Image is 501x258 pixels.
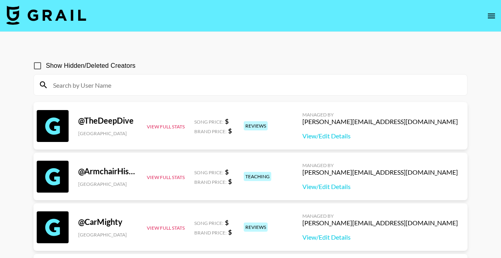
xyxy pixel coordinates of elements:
div: [PERSON_NAME][EMAIL_ADDRESS][DOMAIN_NAME] [302,168,458,176]
div: [PERSON_NAME][EMAIL_ADDRESS][DOMAIN_NAME] [302,219,458,227]
span: Song Price: [194,220,223,226]
span: Brand Price: [194,128,227,134]
a: View/Edit Details [302,132,458,140]
strong: $ [228,228,232,236]
div: @ TheDeepDive [78,116,137,126]
div: [PERSON_NAME][EMAIL_ADDRESS][DOMAIN_NAME] [302,118,458,126]
div: Managed By [302,162,458,168]
div: teaching [244,172,271,181]
span: Show Hidden/Deleted Creators [46,61,136,71]
div: @ CarMighty [78,217,137,227]
strong: $ [228,127,232,134]
input: Search by User Name [48,79,462,91]
div: [GEOGRAPHIC_DATA] [78,232,137,238]
div: [GEOGRAPHIC_DATA] [78,130,137,136]
div: [GEOGRAPHIC_DATA] [78,181,137,187]
span: Brand Price: [194,179,227,185]
div: reviews [244,223,268,232]
strong: $ [225,219,229,226]
strong: $ [225,117,229,125]
div: reviews [244,121,268,130]
span: Song Price: [194,169,223,175]
button: View Full Stats [147,124,185,130]
a: View/Edit Details [302,233,458,241]
strong: $ [228,177,232,185]
strong: $ [225,168,229,175]
button: open drawer [483,8,499,24]
a: View/Edit Details [302,183,458,191]
div: Managed By [302,112,458,118]
button: View Full Stats [147,174,185,180]
span: Brand Price: [194,230,227,236]
div: @ ArmchairHistorian [78,166,137,176]
img: Grail Talent [6,6,86,25]
div: Managed By [302,213,458,219]
span: Song Price: [194,119,223,125]
button: View Full Stats [147,225,185,231]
